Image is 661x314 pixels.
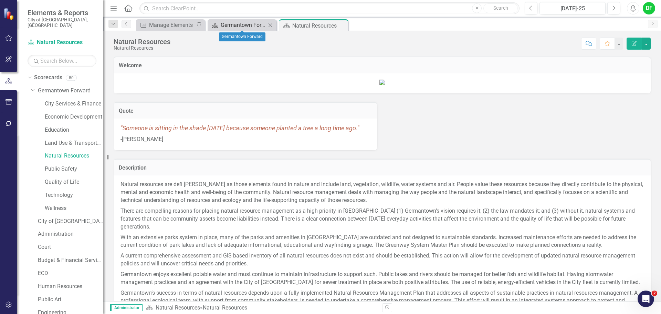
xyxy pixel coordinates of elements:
[38,296,103,304] a: Public Art
[139,2,520,14] input: Search ClearPoint...
[38,230,103,238] a: Administration
[28,9,96,17] span: Elements & Reports
[119,165,646,171] h3: Description
[45,113,103,121] a: Economic Development
[219,32,265,41] div: Germantown Forward
[149,21,195,29] div: Manage Elements
[292,21,346,30] div: Natural Resources
[138,21,195,29] a: Manage Elements
[120,181,644,206] p: Natural resources are defi [PERSON_NAME] as those elements found in nature and include land, vege...
[209,21,266,29] a: Germantown Forward
[652,291,657,296] span: 2
[3,8,15,20] img: ClearPoint Strategy
[638,291,654,307] iframe: Intercom live chat
[38,270,103,277] a: ECD
[45,126,103,134] a: Education
[120,269,644,288] p: Germantown enjoys excellent potable water and must continue to maintain infrastructure to support...
[539,2,606,14] button: [DATE]-25
[120,134,370,143] p: -[PERSON_NAME]
[483,3,518,13] button: Search
[38,243,103,251] a: Court
[542,4,603,13] div: [DATE]-25
[45,100,103,108] a: City Services & Finance
[146,304,377,312] div: »
[45,152,103,160] a: Natural Resources
[120,251,644,269] p: A current comprehensive assessment and GIS based inventory of all natural resources does not exis...
[643,2,655,14] button: DF
[120,206,644,232] p: There are compelling reasons for placing natural resource management as a high priority in [GEOGR...
[114,45,170,51] div: Natural Resources
[38,283,103,291] a: Human Resources
[119,62,646,69] h3: Welcome
[119,108,372,114] h3: Quote
[45,178,103,186] a: Quality of Life
[45,139,103,147] a: Land Use & Transportation
[114,38,170,45] div: Natural Resources
[66,75,77,81] div: 80
[34,74,62,82] a: Scorecards
[38,256,103,264] a: Budget & Financial Services
[120,232,644,251] p: With an extensive parks system in place, many of the parks and amenities in [GEOGRAPHIC_DATA] are...
[38,217,103,225] a: City of [GEOGRAPHIC_DATA]
[38,87,103,95] a: Germantown Forward
[203,304,247,311] div: Natural Resources
[45,204,103,212] a: Wellness
[493,5,508,11] span: Search
[379,80,385,85] img: 198-077_GermantownForward2035_Layout_rev2%20(4)_Page_17.jpg
[28,55,96,67] input: Search Below...
[28,39,96,47] a: Natural Resources
[110,304,143,311] span: Administrator
[120,124,359,132] span: "Someone is sitting in the shade [DATE] because someone planted a tree a long time ago."
[45,191,103,199] a: Technology
[45,165,103,173] a: Public Safety
[28,17,96,28] small: City of [GEOGRAPHIC_DATA], [GEOGRAPHIC_DATA]
[221,21,266,29] div: Germantown Forward
[156,304,200,311] a: Natural Resources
